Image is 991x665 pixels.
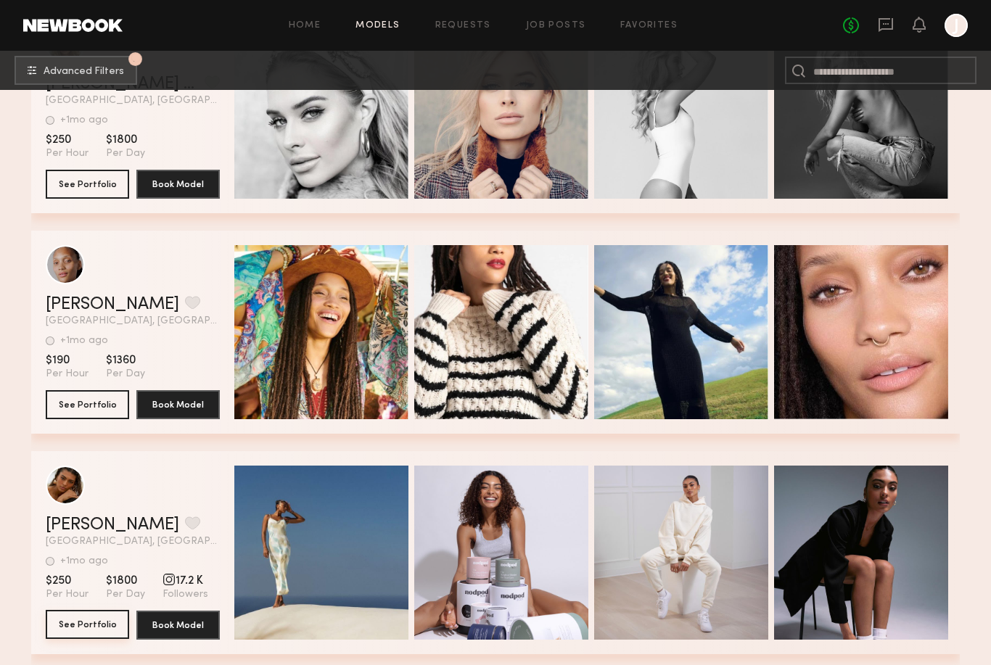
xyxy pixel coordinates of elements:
[106,588,145,601] span: Per Day
[106,368,145,381] span: Per Day
[106,574,145,588] span: $1800
[435,21,491,30] a: Requests
[44,67,124,77] span: Advanced Filters
[136,170,220,199] button: Book Model
[945,14,968,37] a: J
[526,21,586,30] a: Job Posts
[133,56,138,62] span: 2
[136,390,220,419] button: Book Model
[60,336,108,346] div: +1mo ago
[46,537,220,547] span: [GEOGRAPHIC_DATA], [GEOGRAPHIC_DATA]
[46,588,89,601] span: Per Hour
[46,316,220,326] span: [GEOGRAPHIC_DATA], [GEOGRAPHIC_DATA]
[46,574,89,588] span: $250
[106,353,145,368] span: $1360
[136,611,220,640] button: Book Model
[106,147,145,160] span: Per Day
[60,115,108,125] div: +1mo ago
[46,368,89,381] span: Per Hour
[46,353,89,368] span: $190
[46,147,89,160] span: Per Hour
[355,21,400,30] a: Models
[620,21,678,30] a: Favorites
[46,133,89,147] span: $250
[46,170,129,199] button: See Portfolio
[163,574,208,588] span: 17.2 K
[163,588,208,601] span: Followers
[46,390,129,419] button: See Portfolio
[60,556,108,566] div: +1mo ago
[106,133,145,147] span: $1800
[46,96,220,106] span: [GEOGRAPHIC_DATA], [GEOGRAPHIC_DATA]
[46,516,179,534] a: [PERSON_NAME]
[46,296,179,313] a: [PERSON_NAME]
[15,56,137,85] button: 2Advanced Filters
[289,21,321,30] a: Home
[46,610,129,639] button: See Portfolio
[46,611,129,640] a: See Portfolio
